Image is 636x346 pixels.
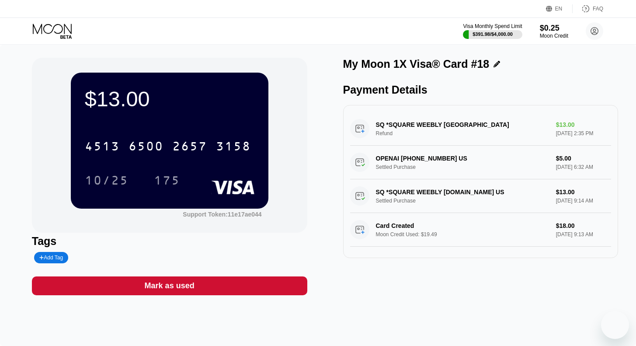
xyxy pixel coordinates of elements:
div: EN [546,4,573,13]
div: 10/25 [78,169,135,191]
iframe: Button to launch messaging window [601,311,629,339]
div: 3158 [216,140,251,154]
div: 6500 [129,140,163,154]
div: FAQ [573,4,603,13]
div: EN [555,6,563,12]
div: Mark as used [145,281,195,291]
div: FAQ [593,6,603,12]
div: Support Token: 11e17ae044 [183,211,261,218]
div: 2657 [172,140,207,154]
div: Support Token:11e17ae044 [183,211,261,218]
div: 175 [147,169,187,191]
div: Add Tag [34,252,68,263]
div: Mark as used [32,276,307,295]
div: 10/25 [85,175,129,189]
div: Moon Credit [540,33,568,39]
div: Visa Monthly Spend Limit [463,23,522,29]
div: 175 [154,175,180,189]
div: $0.25Moon Credit [540,24,568,39]
div: My Moon 1X Visa® Card #18 [343,58,490,70]
div: Payment Details [343,84,619,96]
div: 4513 [85,140,120,154]
div: Visa Monthly Spend Limit$391.98/$4,000.00 [463,23,522,39]
div: 4513650026573158 [80,135,256,157]
div: $391.98 / $4,000.00 [473,31,513,37]
div: $13.00 [85,87,254,111]
div: Tags [32,235,307,248]
div: Add Tag [39,255,63,261]
div: $0.25 [540,24,568,33]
